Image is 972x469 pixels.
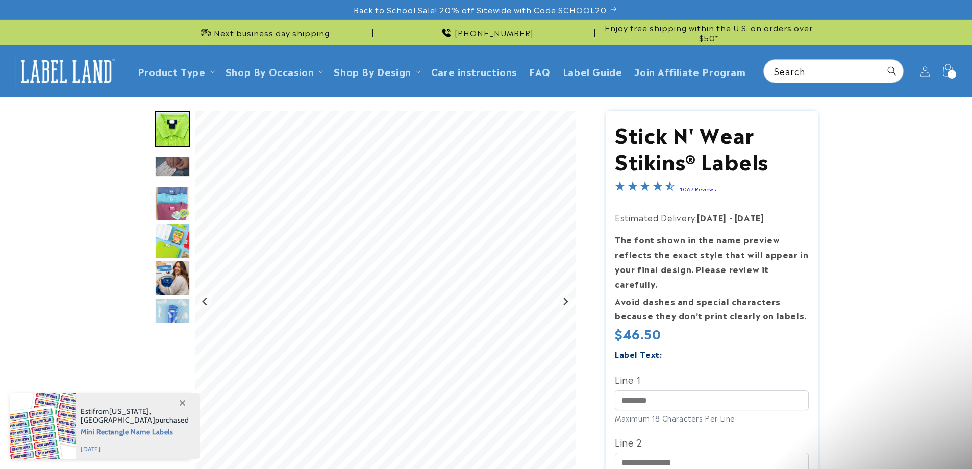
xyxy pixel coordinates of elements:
[226,65,314,77] span: Shop By Occasion
[615,413,809,424] div: Maximum 18 Characters Per Line
[155,260,190,296] div: Go to slide 6
[615,326,661,341] span: $46.50
[615,210,809,225] p: Estimated Delivery:
[431,65,517,77] span: Care instructions
[425,59,523,83] a: Care instructions
[155,186,190,221] img: Stick N' Wear® Labels - Label Land
[558,294,572,308] button: Next slide
[921,421,962,459] iframe: Gorgias live chat messenger
[557,59,629,83] a: Label Guide
[680,185,716,192] a: 1067 Reviews
[138,64,206,78] a: Product Type
[155,223,190,259] div: Go to slide 5
[334,64,411,78] a: Shop By Design
[81,407,189,425] span: from , purchased
[615,182,675,194] span: 4.7-star overall rating
[219,59,328,83] summary: Shop By Occasion
[697,211,727,224] strong: [DATE]
[155,156,190,177] img: null
[81,445,189,454] span: [DATE]
[628,59,752,83] a: Join Affiliate Program
[155,298,190,333] img: Stick N' Wear® Labels - Label Land
[735,211,764,224] strong: [DATE]
[529,65,551,77] span: FAQ
[563,65,622,77] span: Label Guide
[600,22,818,42] span: Enjoy free shipping within the U.S. on orders over $50*
[81,407,93,416] span: Esti
[155,223,190,259] img: Stick N' Wear® Labels - Label Land
[155,298,190,333] div: Go to slide 7
[81,425,189,437] span: Mini Rectangle Name Labels
[615,434,809,450] label: Line 2
[328,59,425,83] summary: Shop By Design
[81,415,155,425] span: [GEOGRAPHIC_DATA]
[634,65,745,77] span: Join Affiliate Program
[615,295,807,322] strong: Avoid dashes and special characters because they don’t print clearly on labels.
[377,20,595,45] div: Announcement
[155,260,190,296] img: Stick N' Wear® Labels - Label Land
[155,111,190,147] div: Go to slide 2
[615,371,809,387] label: Line 1
[523,59,557,83] a: FAQ
[12,52,121,91] a: Label Land
[155,149,190,184] div: Go to slide 3
[455,28,534,38] span: [PHONE_NUMBER]
[881,60,903,82] button: Search
[155,186,190,221] div: Go to slide 4
[600,20,818,45] div: Announcement
[109,407,149,416] span: [US_STATE]
[132,59,219,83] summary: Product Type
[198,294,212,308] button: Previous slide
[155,20,373,45] div: Announcement
[354,5,607,15] span: Back to School Sale! 20% off Sitewide with Code SCHOOL20
[615,348,662,360] label: Label Text:
[820,337,962,423] iframe: Gorgias live chat conversation starters
[729,211,733,224] strong: -
[615,233,808,289] strong: The font shown in the name preview reflects the exact style that will appear in your final design...
[214,28,330,38] span: Next business day shipping
[155,111,190,147] img: Stick N' Wear® Labels - Label Land
[15,56,117,87] img: Label Land
[615,120,809,174] h1: Stick N' Wear Stikins® Labels
[951,70,953,79] span: 1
